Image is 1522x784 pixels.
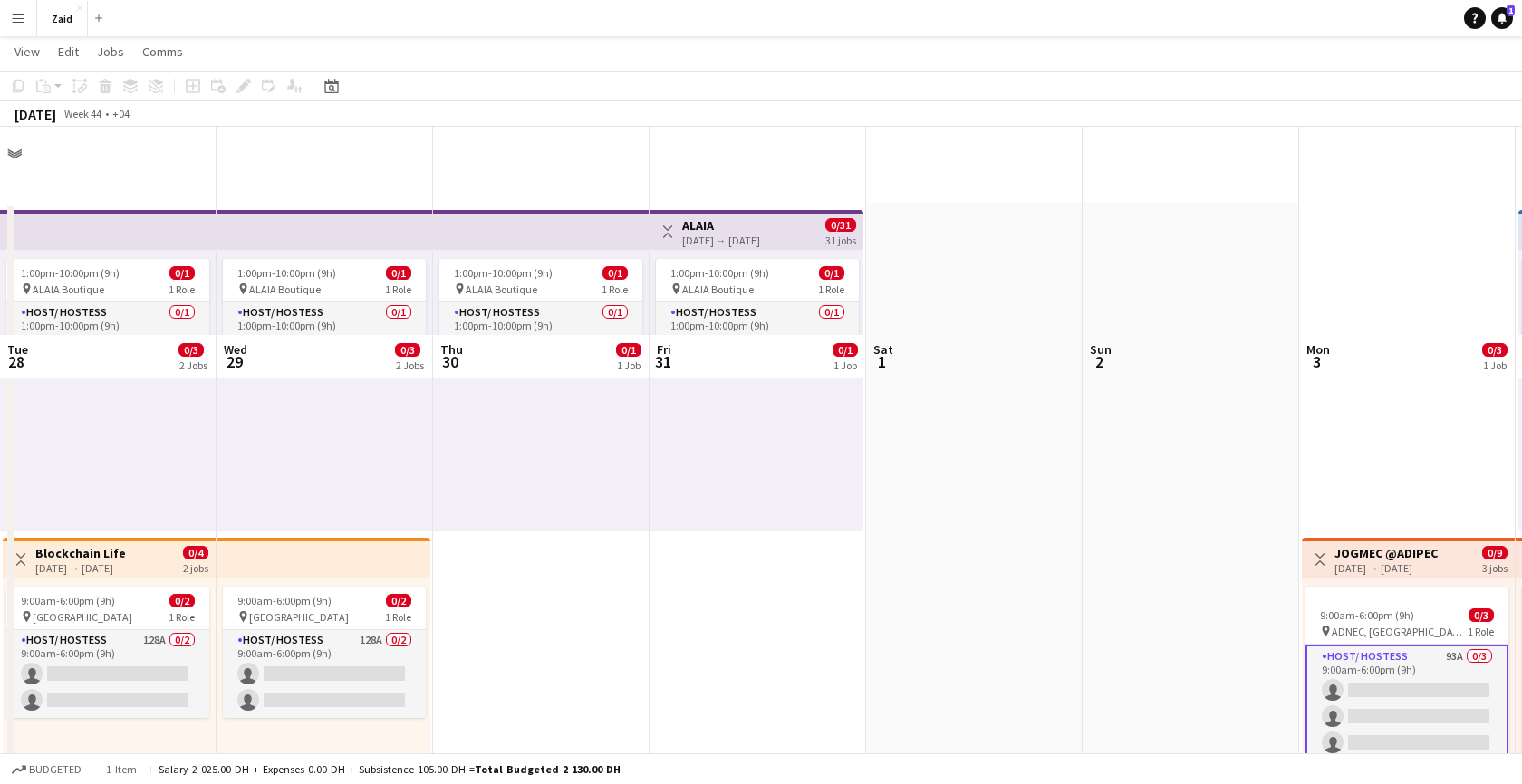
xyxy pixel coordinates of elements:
[6,259,209,364] app-job-card: 1:00pm-10:00pm (9h)0/1 ALAIA Boutique1 RoleHost/ Hostess0/11:00pm-10:00pm (9h)
[51,40,86,63] a: Edit
[224,341,247,358] span: Wed
[14,105,56,123] div: [DATE]
[5,351,28,372] span: 28
[9,760,84,779] button: Budgeted
[656,259,859,364] app-job-card: 1:00pm-10:00pm (9h)0/1 ALAIA Boutique1 RoleHost/ Hostess0/11:00pm-10:00pm (9h)
[833,359,857,372] div: 1 Job
[819,266,844,280] span: 0/1
[475,762,621,776] span: Total Budgeted 2 130.00 DH
[1468,625,1494,638] span: 1 Role
[654,351,671,372] span: 31
[818,282,844,296] span: 1 Role
[178,343,204,357] span: 0/3
[58,43,79,60] span: Edit
[1483,359,1507,372] div: 1 Job
[100,762,143,776] span: 1 item
[223,630,426,718] app-card-role: Host/ Hostess128A0/29:00am-6:00pm (9h)
[249,610,349,624] span: [GEOGRAPHIC_DATA]
[29,763,82,776] span: Budgeted
[396,359,424,372] div: 2 Jobs
[1334,545,1438,561] h3: JOGMEC @ADIPEC
[602,282,628,296] span: 1 Role
[1087,351,1112,372] span: 2
[670,266,769,280] span: 1:00pm-10:00pm (9h)
[656,302,859,364] app-card-role: Host/ Hostess0/11:00pm-10:00pm (9h)
[183,546,208,559] span: 0/4
[438,351,463,372] span: 30
[1507,5,1515,16] span: 1
[439,259,642,364] app-job-card: 1:00pm-10:00pm (9h)0/1 ALAIA Boutique1 RoleHost/ Hostess0/11:00pm-10:00pm (9h)
[169,594,195,607] span: 0/2
[682,217,760,234] h3: ALAIA
[169,282,195,296] span: 1 Role
[6,630,209,718] app-card-role: Host/ Hostess128A0/29:00am-6:00pm (9h)
[617,359,641,372] div: 1 Job
[1306,341,1330,358] span: Mon
[440,341,463,358] span: Thu
[657,341,671,358] span: Fri
[237,594,332,607] span: 9:00am-6:00pm (9h)
[871,351,893,372] span: 1
[249,282,321,296] span: ALAIA Boutique
[682,282,754,296] span: ALAIA Boutique
[179,359,207,372] div: 2 Jobs
[1482,343,1508,357] span: 0/3
[33,610,132,624] span: [GEOGRAPHIC_DATA]
[6,302,209,364] app-card-role: Host/ Hostess0/11:00pm-10:00pm (9h)
[35,545,126,561] h3: Blockchain Life
[395,343,420,357] span: 0/3
[1305,645,1508,762] app-card-role: Host/ Hostess93A0/39:00am-6:00pm (9h)
[1320,608,1414,622] span: 9:00am-6:00pm (9h)
[183,559,208,575] div: 2 jobs
[7,341,28,358] span: Tue
[169,610,195,624] span: 1 Role
[60,107,105,120] span: Week 44
[386,266,411,280] span: 0/1
[142,43,183,60] span: Comms
[35,561,126,575] div: [DATE] → [DATE]
[135,40,190,63] a: Comms
[1090,341,1112,358] span: Sun
[237,266,336,280] span: 1:00pm-10:00pm (9h)
[833,343,858,357] span: 0/1
[223,259,426,364] app-job-card: 1:00pm-10:00pm (9h)0/1 ALAIA Boutique1 RoleHost/ Hostess0/11:00pm-10:00pm (9h)
[159,762,621,776] div: Salary 2 025.00 DH + Expenses 0.00 DH + Subsistence 105.00 DH =
[223,587,426,718] app-job-card: 9:00am-6:00pm (9h)0/2 [GEOGRAPHIC_DATA]1 RoleHost/ Hostess128A0/29:00am-6:00pm (9h)
[1304,351,1330,372] span: 3
[385,282,411,296] span: 1 Role
[386,594,411,607] span: 0/2
[1469,608,1494,622] span: 0/3
[90,40,131,63] a: Jobs
[1491,7,1513,29] a: 1
[6,587,209,718] div: 9:00am-6:00pm (9h)0/2 [GEOGRAPHIC_DATA]1 RoleHost/ Hostess128A0/29:00am-6:00pm (9h)
[616,343,641,357] span: 0/1
[1305,587,1508,762] app-job-card: 9:00am-6:00pm (9h)0/3 ADNEC, [GEOGRAPHIC_DATA]1 RoleHost/ Hostess93A0/39:00am-6:00pm (9h)
[1334,561,1438,575] div: [DATE] → [DATE]
[873,341,893,358] span: Sat
[825,218,856,232] span: 0/31
[21,266,120,280] span: 1:00pm-10:00pm (9h)
[7,40,47,63] a: View
[602,266,628,280] span: 0/1
[221,351,247,372] span: 29
[37,1,88,36] button: Zaid
[466,282,537,296] span: ALAIA Boutique
[385,610,411,624] span: 1 Role
[1332,625,1468,638] span: ADNEC, [GEOGRAPHIC_DATA]
[169,266,195,280] span: 0/1
[14,43,40,60] span: View
[439,302,642,364] app-card-role: Host/ Hostess0/11:00pm-10:00pm (9h)
[112,107,130,120] div: +04
[21,594,115,607] span: 9:00am-6:00pm (9h)
[97,43,124,60] span: Jobs
[1482,546,1508,559] span: 0/9
[1482,559,1508,575] div: 3 jobs
[454,266,553,280] span: 1:00pm-10:00pm (9h)
[223,302,426,364] app-card-role: Host/ Hostess0/11:00pm-10:00pm (9h)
